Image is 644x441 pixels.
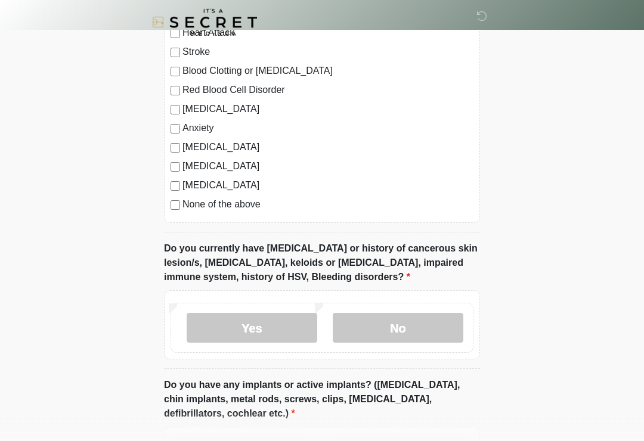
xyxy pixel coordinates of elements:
[171,105,180,115] input: [MEDICAL_DATA]
[182,141,473,155] label: [MEDICAL_DATA]
[164,378,480,421] label: Do you have any implants or active implants? ([MEDICAL_DATA], chin implants, metal rods, screws, ...
[182,198,473,212] label: None of the above
[182,122,473,136] label: Anxiety
[152,9,257,36] img: It's A Secret Med Spa Logo
[187,313,317,343] label: Yes
[164,242,480,285] label: Do you currently have [MEDICAL_DATA] or history of cancerous skin lesion/s, [MEDICAL_DATA], keloi...
[182,179,473,193] label: [MEDICAL_DATA]
[171,182,180,191] input: [MEDICAL_DATA]
[171,67,180,77] input: Blood Clotting or [MEDICAL_DATA]
[182,160,473,174] label: [MEDICAL_DATA]
[171,48,180,58] input: Stroke
[333,313,463,343] label: No
[182,64,473,79] label: Blood Clotting or [MEDICAL_DATA]
[171,125,180,134] input: Anxiety
[171,144,180,153] input: [MEDICAL_DATA]
[182,83,473,98] label: Red Blood Cell Disorder
[182,45,473,60] label: Stroke
[171,86,180,96] input: Red Blood Cell Disorder
[182,103,473,117] label: [MEDICAL_DATA]
[171,201,180,210] input: None of the above
[171,163,180,172] input: [MEDICAL_DATA]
